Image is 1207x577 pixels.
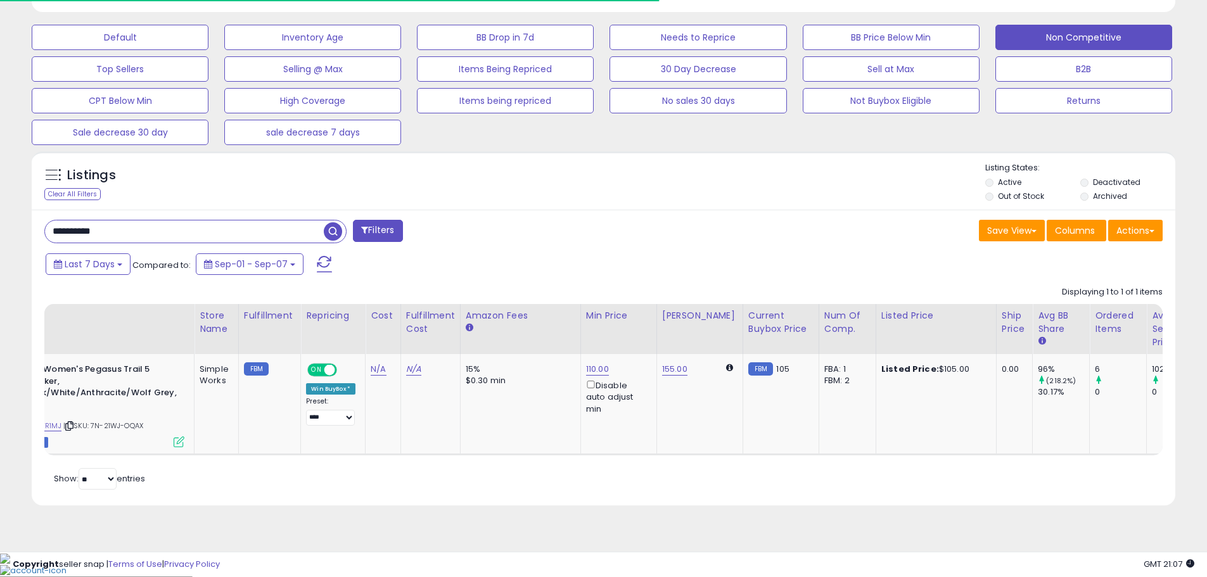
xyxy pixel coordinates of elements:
button: Selling @ Max [224,56,401,82]
div: Ship Price [1002,309,1027,336]
button: Top Sellers [32,56,208,82]
div: Listed Price [881,309,991,322]
button: B2B [995,56,1172,82]
button: Needs to Reprice [610,25,786,50]
div: Disable auto adjust min [586,378,647,415]
div: Avg BB Share [1038,309,1084,336]
small: Amazon Fees. [466,322,473,334]
button: Filters [353,220,402,242]
span: | SKU: 7N-21WJ-OQAX [63,421,143,431]
button: Sell at Max [803,56,980,82]
a: 110.00 [586,363,609,376]
div: Store Name [200,309,233,336]
button: No sales 30 days [610,88,786,113]
i: Calculated using Dynamic Max Price. [726,364,733,372]
span: 105 [776,363,789,375]
label: Active [998,177,1021,187]
button: BB Price Below Min [803,25,980,50]
b: Nike Women's Pegasus Trail 5 Sneaker, Black/White/Anthracite/Wolf Grey, 7 [23,364,177,414]
div: [PERSON_NAME] [662,309,738,322]
span: Show: entries [54,472,145,485]
div: Clear All Filters [44,188,101,200]
span: Sep-01 - Sep-07 [215,258,288,270]
button: High Coverage [224,88,401,113]
button: Items Being Repriced [417,56,594,82]
button: Sep-01 - Sep-07 [196,253,303,275]
button: BB Drop in 7d [417,25,594,50]
a: N/A [371,363,386,376]
button: 30 Day Decrease [610,56,786,82]
div: Fulfillment Cost [406,309,455,336]
div: Amazon Fees [466,309,575,322]
a: N/A [406,363,421,376]
button: Save View [979,220,1045,241]
button: Actions [1108,220,1163,241]
label: Archived [1093,191,1127,201]
p: Listing States: [985,162,1175,174]
div: 0.00 [1002,364,1023,375]
button: Returns [995,88,1172,113]
div: Displaying 1 to 1 of 1 items [1062,286,1163,298]
button: Last 7 Days [46,253,131,275]
div: 0 [1095,386,1146,398]
div: $105.00 [881,364,987,375]
label: Out of Stock [998,191,1044,201]
small: Avg BB Share. [1038,336,1045,347]
button: sale decrease 7 days [224,120,401,145]
div: 102.5 [1152,364,1203,375]
div: 30.17% [1038,386,1089,398]
div: Fulfillment [244,309,295,322]
div: 15% [466,364,571,375]
div: Preset: [306,397,355,426]
div: Simple Works [200,364,229,386]
div: Current Buybox Price [748,309,814,336]
b: Listed Price: [881,363,939,375]
div: FBM: 2 [824,375,866,386]
button: Inventory Age [224,25,401,50]
small: (218.2%) [1046,376,1076,386]
button: CPT Below Min [32,88,208,113]
span: Compared to: [132,259,191,271]
button: Sale decrease 30 day [32,120,208,145]
button: Non Competitive [995,25,1172,50]
div: 96% [1038,364,1089,375]
div: FBA: 1 [824,364,866,375]
div: Avg Selling Price [1152,309,1198,349]
div: 0 [1152,386,1203,398]
span: ON [309,365,324,376]
div: Ordered Items [1095,309,1141,336]
small: FBM [244,362,269,376]
div: 6 [1095,364,1146,375]
div: Num of Comp. [824,309,871,336]
button: Items being repriced [417,88,594,113]
span: Columns [1055,224,1095,237]
span: Last 7 Days [65,258,115,270]
button: Columns [1047,220,1106,241]
div: Repricing [306,309,360,322]
a: 155.00 [662,363,687,376]
small: FBM [748,362,773,376]
span: OFF [335,365,355,376]
div: Min Price [586,309,651,322]
button: Not Buybox Eligible [803,88,980,113]
h5: Listings [67,167,116,184]
label: Deactivated [1093,177,1140,187]
div: Cost [371,309,395,322]
div: Win BuyBox * [306,383,355,395]
div: $0.30 min [466,375,571,386]
button: Default [32,25,208,50]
